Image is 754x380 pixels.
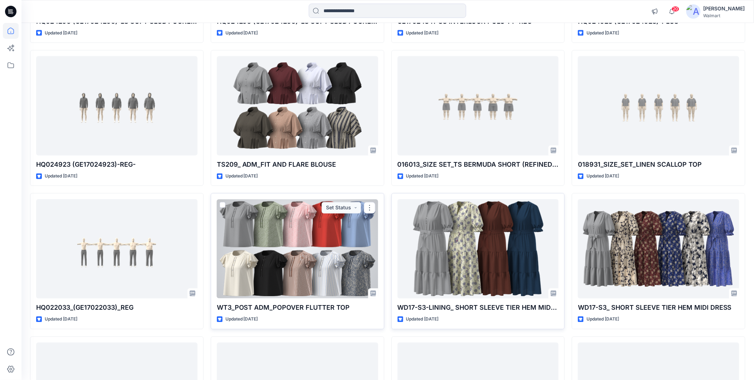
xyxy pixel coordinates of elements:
[36,56,198,156] a: HQ024923 (GE17024923)-REG-
[398,160,559,170] p: 016013_SIZE SET_TS BERMUDA SHORT (REFINED LINEN SHORT)
[217,303,378,313] p: WT3_POST ADM_POPOVER FLUTTER TOP
[686,4,701,19] img: avatar
[578,199,739,299] a: WD17-S3_ SHORT SLEEVE TIER HEM MIDI DRESS
[225,316,258,323] p: Updated [DATE]
[406,29,439,37] p: Updated [DATE]
[578,56,739,156] a: 018931_SIZE_SET_LINEN SCALLOP TOP
[578,303,739,313] p: WD17-S3_ SHORT SLEEVE TIER HEM MIDI DRESS
[45,29,77,37] p: Updated [DATE]
[398,56,559,156] a: 016013_SIZE SET_TS BERMUDA SHORT (REFINED LINEN SHORT)
[217,160,378,170] p: TS209_ ADM_FIT AND FLARE BLOUSE
[672,6,680,12] span: 20
[578,160,739,170] p: 018931_SIZE_SET_LINEN SCALLOP TOP
[45,173,77,180] p: Updated [DATE]
[217,56,378,156] a: TS209_ ADM_FIT AND FLARE BLOUSE
[406,173,439,180] p: Updated [DATE]
[398,199,559,299] a: WD17-S3-LINING_ SHORT SLEEVE TIER HEM MIDI DRESS
[36,199,198,299] a: HQ022033_(GE17022033)_REG
[587,173,619,180] p: Updated [DATE]
[704,13,745,18] div: Walmart
[36,303,198,313] p: HQ022033_(GE17022033)_REG
[45,316,77,323] p: Updated [DATE]
[36,160,198,170] p: HQ024923 (GE17024923)-REG-
[217,199,378,299] a: WT3_POST ADM_POPOVER FLUTTER TOP
[225,29,258,37] p: Updated [DATE]
[704,4,745,13] div: [PERSON_NAME]
[587,316,619,323] p: Updated [DATE]
[225,173,258,180] p: Updated [DATE]
[406,316,439,323] p: Updated [DATE]
[398,303,559,313] p: WD17-S3-LINING_ SHORT SLEEVE TIER HEM MIDI DRESS
[587,29,619,37] p: Updated [DATE]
